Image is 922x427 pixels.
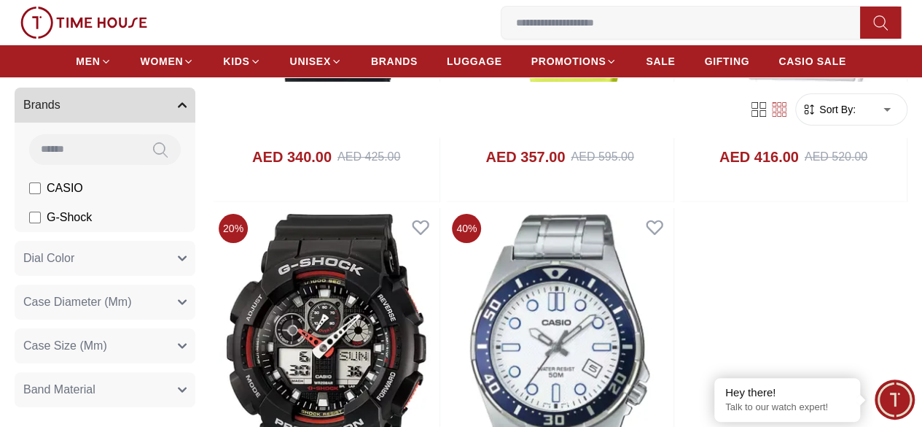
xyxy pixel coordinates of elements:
a: GIFTING [704,48,749,74]
a: G-Shock Men's Digital Black Dial Watch - GD-100-1ADR [236,106,417,139]
a: G-Shock Men's Analog-Digital Black Dial Watch - GA-700-7ADR [695,106,893,139]
a: MEN [76,48,111,74]
button: Dial Color [15,241,195,276]
button: Case Size (Mm) [15,328,195,363]
span: 40 % [452,214,481,243]
a: KIDS [223,48,260,74]
button: Case Diameter (Mm) [15,285,195,320]
a: CASIO SALE [778,48,846,74]
a: UNISEX [290,48,342,74]
h4: AED 340.00 [252,147,332,167]
span: WOMEN [141,54,184,69]
span: Dial Color [23,250,74,267]
span: 20 % [219,214,248,243]
input: CASIO [29,182,41,194]
span: Sort By: [816,102,856,117]
div: Hey there! [725,385,849,400]
a: LUGGAGE [447,48,502,74]
span: LUGGAGE [447,54,502,69]
button: Sort By: [802,102,856,117]
a: BRANDS [371,48,418,74]
span: KIDS [223,54,249,69]
div: AED 595.00 [571,148,633,166]
span: Band Material [23,381,95,399]
p: Talk to our watch expert! [725,401,849,414]
span: UNISEX [290,54,331,69]
span: SALE [646,54,675,69]
span: G-Shock [47,209,92,226]
button: Band Material [15,372,195,407]
a: PROMOTIONS [531,48,617,74]
h4: AED 357.00 [485,147,565,167]
button: Brands [15,88,195,123]
h4: AED 416.00 [719,147,799,167]
div: Chat Widget [875,380,915,420]
a: G-Shock Men's Analog-Digital Yellow Dial Watch - GA-2100-9A9DR [458,106,661,139]
div: AED 425.00 [337,148,400,166]
span: PROMOTIONS [531,54,606,69]
span: Case Diameter (Mm) [23,293,131,311]
input: G-Shock [29,212,41,223]
span: MEN [76,54,100,69]
div: AED 520.00 [805,148,867,166]
a: SALE [646,48,675,74]
span: CASIO [47,180,83,197]
a: WOMEN [141,48,195,74]
span: CASIO SALE [778,54,846,69]
span: Case Size (Mm) [23,337,107,355]
span: GIFTING [704,54,749,69]
span: BRANDS [371,54,418,69]
img: ... [20,7,147,39]
span: Brands [23,96,60,114]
